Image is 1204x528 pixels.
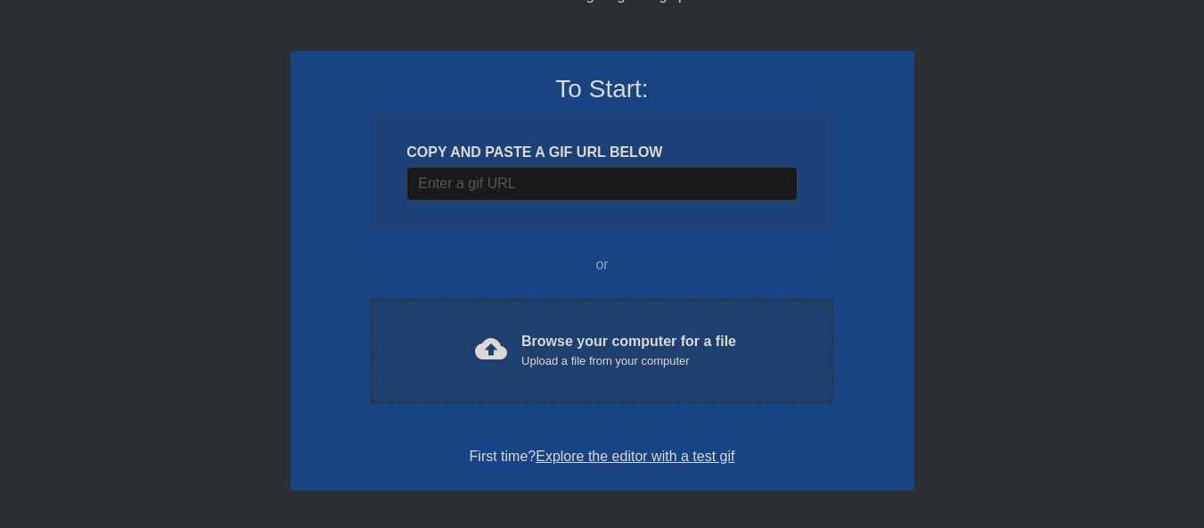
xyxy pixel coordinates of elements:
div: COPY AND PASTE A GIF URL BELOW [406,142,797,163]
div: Browse your computer for a file [521,331,736,370]
div: or [337,254,868,276]
div: Upload a file from your computer [521,352,736,370]
h3: To Start: [314,74,891,104]
input: Username [406,167,797,201]
div: First time? [314,446,891,467]
span: cloud_upload [475,333,507,365]
a: Explore the editor with a test gif [536,449,734,464]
